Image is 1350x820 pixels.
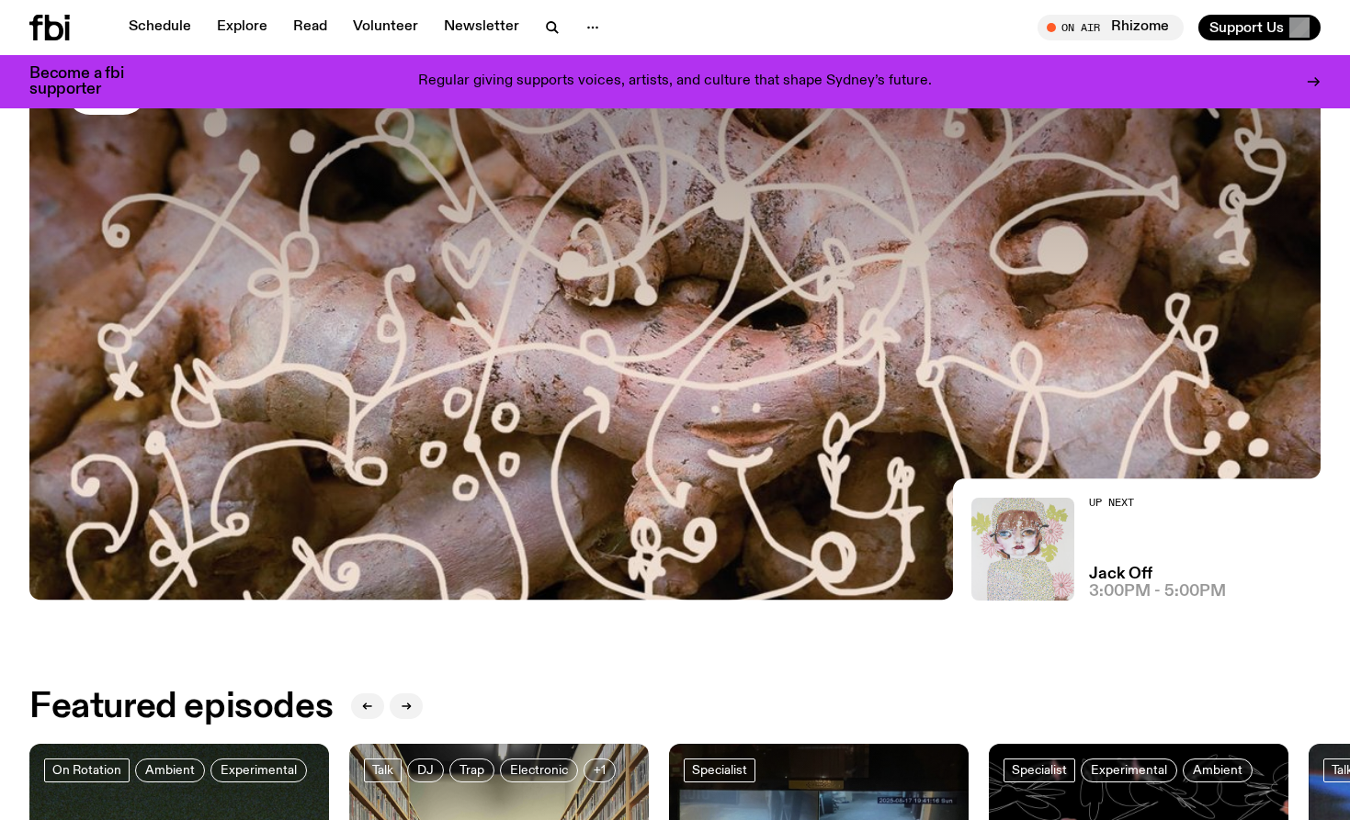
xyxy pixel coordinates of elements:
a: Electronic [500,758,578,782]
a: Trap [449,758,494,782]
a: Jack Off [1089,567,1152,582]
button: On AirRhizome [1038,15,1184,40]
p: Regular giving supports voices, artists, and culture that shape Sydney’s future. [418,73,932,90]
a: Experimental [210,758,307,782]
a: Explore [206,15,278,40]
a: Schedule [118,15,202,40]
h2: Featured episodes [29,691,333,724]
span: Electronic [510,763,568,777]
span: Experimental [221,763,297,777]
a: On Rotation [44,758,130,782]
h3: Become a fbi supporter [29,66,147,97]
span: Support Us [1209,19,1284,36]
button: +1 [584,758,616,782]
span: Ambient [1193,763,1242,777]
span: 3:00pm - 5:00pm [1089,584,1226,600]
a: Newsletter [433,15,530,40]
span: Trap [459,763,484,777]
span: Specialist [692,763,747,777]
a: Volunteer [342,15,429,40]
span: Talk [372,763,393,777]
a: DJ [407,758,444,782]
a: Talk [364,758,402,782]
span: Experimental [1091,763,1167,777]
span: DJ [417,763,434,777]
h2: Up Next [1089,498,1226,508]
span: +1 [594,763,606,777]
button: Support Us [1198,15,1321,40]
a: Specialist [684,758,755,782]
a: Ambient [1183,758,1253,782]
a: Specialist [1004,758,1075,782]
a: Read [282,15,338,40]
span: Specialist [1012,763,1067,777]
a: Ambient [135,758,205,782]
img: a dotty lady cuddling her cat amongst flowers [971,498,1074,601]
a: Experimental [1081,758,1177,782]
span: Ambient [145,763,195,777]
span: On Rotation [52,763,121,777]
